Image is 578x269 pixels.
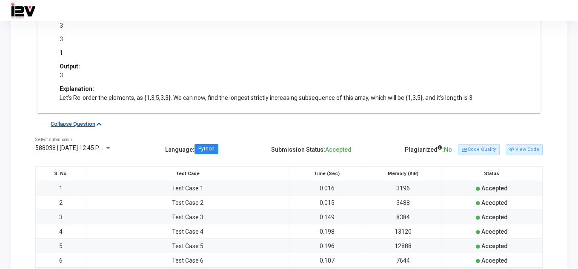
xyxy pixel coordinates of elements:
button: View Code [506,144,543,155]
td: 3196 [365,181,441,195]
td: 0.149 [289,210,365,224]
span: No [444,146,452,153]
span: Accepted [481,257,508,264]
td: 0.015 [289,195,365,210]
span: Accepted [481,185,508,192]
strong: Explanation: [60,85,94,92]
td: 6 [36,253,86,268]
td: 5 [36,239,86,253]
td: 7644 [365,253,441,268]
td: 2 [36,195,86,210]
span: 588038 | [DATE] 12:45 PM IST (Best) P [35,144,137,151]
td: Test Case 2 [86,195,289,210]
strong: Output: [60,63,80,70]
td: Test Case 6 [86,253,289,268]
td: 12888 [365,239,441,253]
button: Collapse Question [46,120,106,128]
td: 0.016 [289,181,365,195]
p: 3 [60,21,474,30]
span: Accepted [481,199,508,206]
th: Time (Sec) [289,167,365,181]
div: Language : [165,143,218,157]
div: Python [198,147,215,152]
td: Test Case 5 [86,239,289,253]
div: Plagiarized : [405,143,452,157]
td: 0.107 [289,253,365,268]
td: 3488 [365,195,441,210]
p: Let’s Re-order the elements, as {1,3,5,3,3}. We can now, find the longest strictly increasing sub... [60,93,474,102]
td: 0.196 [289,239,365,253]
p: 3 [60,71,474,80]
p: 3 [60,35,474,44]
span: Accepted [325,146,352,153]
td: Test Case 3 [86,210,289,224]
td: 3 [36,210,86,224]
th: Memory (KiB) [365,167,441,181]
th: S. No. [36,167,86,181]
td: 13120 [365,224,441,239]
p: 1 [60,48,474,57]
th: Test Case [86,167,289,181]
span: Accepted [481,214,508,221]
td: 0.198 [289,224,365,239]
span: Accepted [481,243,508,249]
img: logo [11,2,35,19]
td: 4 [36,224,86,239]
th: Status [441,167,542,181]
td: 1 [36,181,86,195]
td: 8384 [365,210,441,224]
td: Test Case 4 [86,224,289,239]
td: Test Case 1 [86,181,289,195]
span: Accepted [481,228,508,235]
div: Submission Status: [271,143,352,157]
button: Code Quality [458,144,499,155]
